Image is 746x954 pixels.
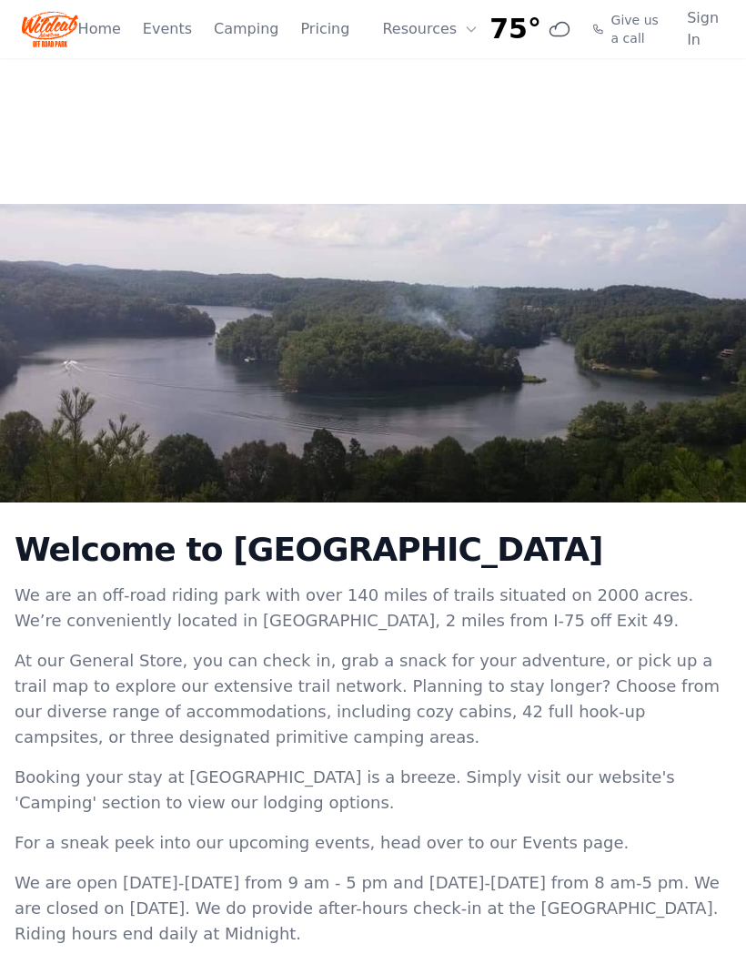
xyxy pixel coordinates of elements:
[611,11,666,47] span: Give us a call
[143,18,192,40] a: Events
[489,13,541,46] span: 75°
[15,765,731,816] p: Booking your stay at [GEOGRAPHIC_DATA] is a breeze. Simply visit our website's 'Camping' section ...
[214,18,278,40] a: Camping
[300,18,349,40] a: Pricing
[15,583,731,634] p: We are an off-road riding park with over 140 miles of trails situated on 2000 acres. We’re conven...
[15,532,731,568] h2: Welcome to [GEOGRAPHIC_DATA]
[15,870,731,947] p: We are open [DATE]-[DATE] from 9 am - 5 pm and [DATE]-[DATE] from 8 am-5 pm. We are closed on [DA...
[687,7,724,51] a: Sign In
[371,11,489,47] button: Resources
[592,11,665,47] a: Give us a call
[15,830,731,856] p: For a sneak peek into our upcoming events, head over to our Events page.
[15,648,731,750] p: At our General Store, you can check in, grab a snack for your adventure, or pick up a trail map t...
[22,7,78,51] img: Wildcat Logo
[78,18,121,40] a: Home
